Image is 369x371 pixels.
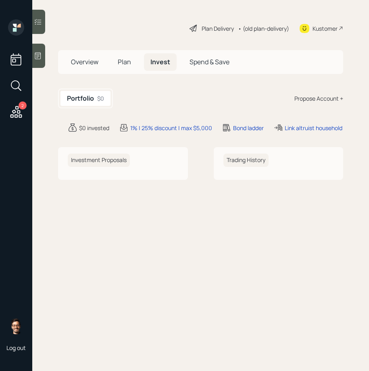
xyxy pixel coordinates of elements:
[68,154,130,167] h6: Investment Proposals
[71,57,98,66] span: Overview
[190,57,229,66] span: Spend & Save
[118,57,131,66] span: Plan
[285,124,342,132] div: Link altruist household
[238,24,289,33] div: • (old plan-delivery)
[97,94,104,103] div: $0
[79,124,109,132] div: $0 invested
[223,154,269,167] h6: Trading History
[294,94,343,103] div: Propose Account +
[8,318,24,334] img: sami-boghos-headshot.png
[202,24,234,33] div: Plan Delivery
[150,57,170,66] span: Invest
[233,124,264,132] div: Bond ladder
[19,101,27,110] div: 2
[67,95,94,102] h5: Portfolio
[130,124,212,132] div: 1% | 25% discount | max $5,000
[6,344,26,352] div: Log out
[313,24,338,33] div: Kustomer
